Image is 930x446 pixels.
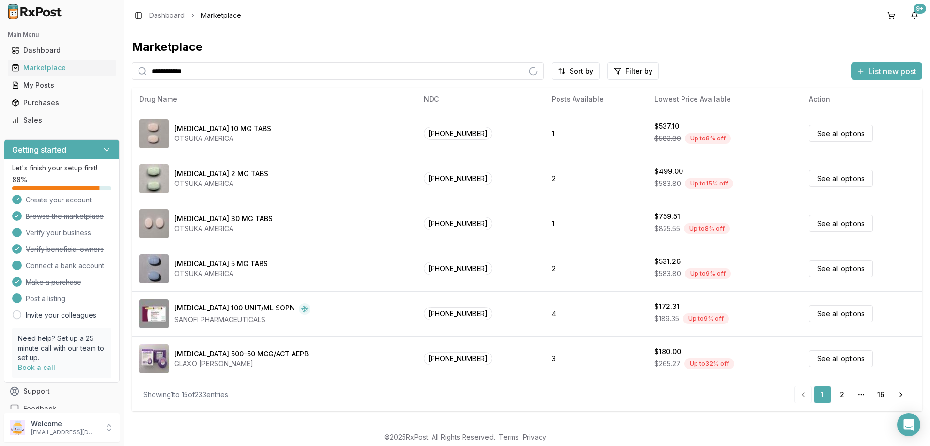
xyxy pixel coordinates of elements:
a: See all options [809,260,873,277]
a: My Posts [8,77,116,94]
div: $172.31 [654,302,680,311]
div: Up to 32 % off [684,358,734,369]
a: Dashboard [149,11,185,20]
a: Book a call [18,363,55,371]
div: Showing 1 to 15 of 233 entries [143,390,228,400]
span: [PHONE_NUMBER] [424,262,492,275]
div: My Posts [12,80,112,90]
a: See all options [809,350,873,367]
div: OTSUKA AMERICA [174,269,268,278]
a: Terms [499,433,519,441]
td: 4 [544,291,647,336]
div: GLAXO [PERSON_NAME] [174,359,309,369]
div: $759.51 [654,212,680,221]
span: $825.55 [654,224,680,233]
td: 1 [544,111,647,156]
a: 16 [872,386,889,403]
a: See all options [809,170,873,187]
span: [PHONE_NUMBER] [424,307,492,320]
nav: breadcrumb [149,11,241,20]
div: OTSUKA AMERICA [174,179,268,188]
button: Feedback [4,400,120,417]
span: $583.80 [654,134,681,143]
a: See all options [809,125,873,142]
th: Posts Available [544,88,647,111]
span: Verify beneficial owners [26,245,104,254]
div: $180.00 [654,347,681,356]
div: Up to 9 % off [683,313,729,324]
img: Advair Diskus 500-50 MCG/ACT AEPB [139,344,169,373]
h3: Getting started [12,144,66,155]
div: SANOFI PHARMACEUTICALS [174,315,310,324]
p: Welcome [31,419,98,429]
a: Marketplace [8,59,116,77]
span: [PHONE_NUMBER] [424,217,492,230]
span: Create your account [26,195,92,205]
div: Purchases [12,98,112,108]
span: $265.27 [654,359,681,369]
button: Dashboard [4,43,120,58]
img: User avatar [10,420,25,435]
th: Lowest Price Available [647,88,801,111]
span: Marketplace [201,11,241,20]
th: Action [801,88,922,111]
button: 9+ [907,8,922,23]
td: 1 [544,201,647,246]
button: Purchases [4,95,120,110]
div: $537.10 [654,122,679,131]
div: 9+ [914,4,926,14]
div: $499.00 [654,167,683,176]
nav: pagination [794,386,911,403]
button: My Posts [4,77,120,93]
a: List new post [851,67,922,77]
th: Drug Name [132,88,416,111]
div: [MEDICAL_DATA] 100 UNIT/ML SOPN [174,303,295,315]
td: 3 [544,336,647,381]
span: Sort by [570,66,593,76]
button: Support [4,383,120,400]
div: [MEDICAL_DATA] 500-50 MCG/ACT AEPB [174,349,309,359]
div: OTSUKA AMERICA [174,134,271,143]
span: 88 % [12,175,27,185]
p: [EMAIL_ADDRESS][DOMAIN_NAME] [31,429,98,436]
div: [MEDICAL_DATA] 2 MG TABS [174,169,268,179]
span: $583.80 [654,179,681,188]
div: Dashboard [12,46,112,55]
a: See all options [809,305,873,322]
span: Make a purchase [26,277,81,287]
div: Marketplace [12,63,112,73]
img: Abilify 30 MG TABS [139,209,169,238]
div: Marketplace [132,39,922,55]
p: Need help? Set up a 25 minute call with our team to set up. [18,334,106,363]
button: Marketplace [4,60,120,76]
h2: Main Menu [8,31,116,39]
a: Invite your colleagues [26,310,96,320]
button: Filter by [607,62,659,80]
span: Verify your business [26,228,91,238]
div: Up to 15 % off [685,178,733,189]
div: $531.26 [654,257,681,266]
div: [MEDICAL_DATA] 30 MG TABS [174,214,273,224]
td: 2 [544,156,647,201]
a: Purchases [8,94,116,111]
div: Open Intercom Messenger [897,413,920,436]
a: Privacy [523,433,546,441]
a: Go to next page [891,386,911,403]
img: Abilify 5 MG TABS [139,254,169,283]
a: 1 [814,386,831,403]
button: Sort by [552,62,600,80]
a: 2 [833,386,851,403]
div: Up to 9 % off [685,268,731,279]
span: [PHONE_NUMBER] [424,172,492,185]
div: Up to 8 % off [685,133,731,144]
img: RxPost Logo [4,4,66,19]
span: Filter by [625,66,652,76]
span: List new post [868,65,916,77]
button: List new post [851,62,922,80]
span: Connect a bank account [26,261,104,271]
th: NDC [416,88,544,111]
div: Up to 8 % off [684,223,730,234]
div: OTSUKA AMERICA [174,224,273,233]
a: Sales [8,111,116,129]
button: Sales [4,112,120,128]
